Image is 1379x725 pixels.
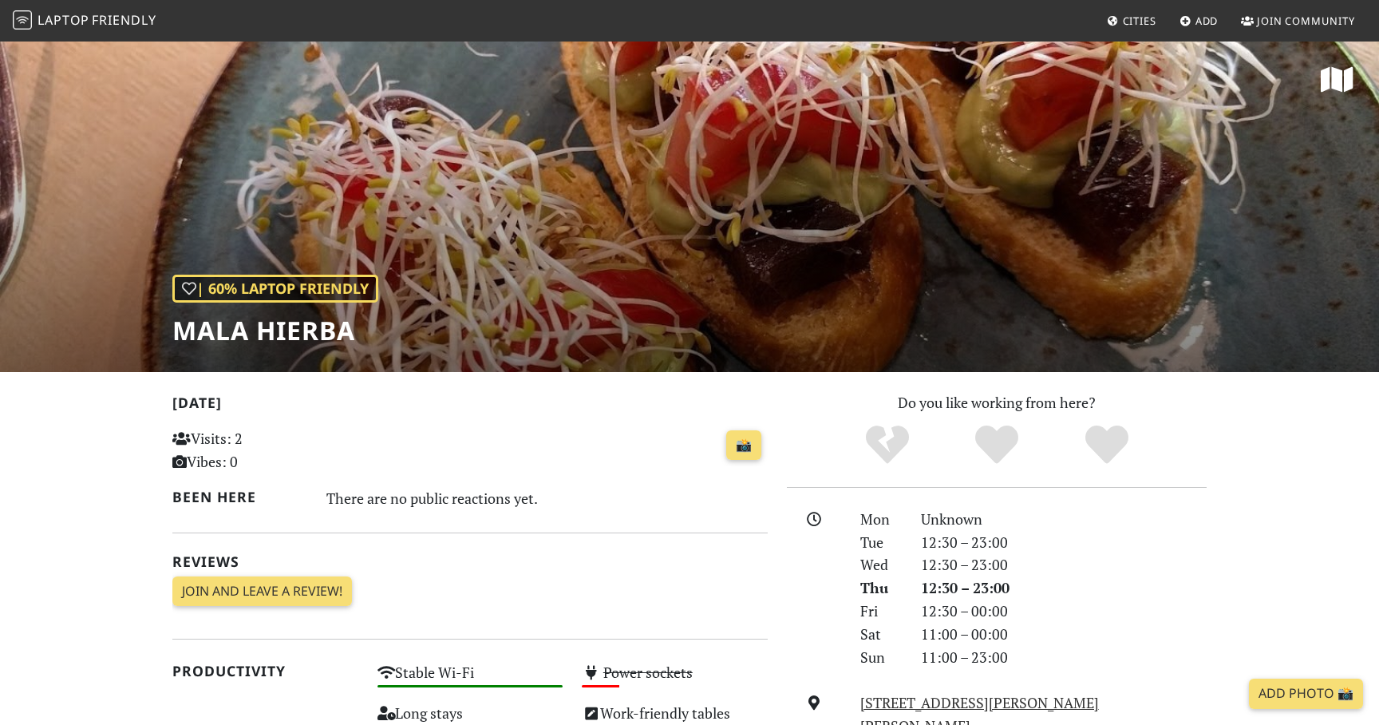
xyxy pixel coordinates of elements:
div: 12:30 – 00:00 [911,600,1216,623]
span: Friendly [92,11,156,29]
p: Visits: 2 Vibes: 0 [172,427,358,473]
a: Add Photo 📸 [1249,679,1363,709]
div: 12:30 – 23:00 [911,553,1216,576]
span: Join Community [1257,14,1355,28]
div: Unknown [911,508,1216,531]
div: No [832,423,942,467]
span: Laptop [38,11,89,29]
div: 11:00 – 23:00 [911,646,1216,669]
div: 11:00 – 00:00 [911,623,1216,646]
img: LaptopFriendly [13,10,32,30]
div: Thu [851,576,911,600]
div: 12:30 – 23:00 [911,576,1216,600]
h2: Productivity [172,663,358,679]
div: 12:30 – 23:00 [911,531,1216,554]
div: Yes [942,423,1052,467]
div: Tue [851,531,911,554]
div: Sun [851,646,911,669]
div: There are no public reactions yet. [326,485,769,511]
span: Add [1195,14,1219,28]
h1: Mala Hierba [172,315,378,346]
a: Add [1173,6,1225,35]
div: Fri [851,600,911,623]
div: Sat [851,623,911,646]
p: Do you like working from here? [787,391,1207,414]
a: LaptopFriendly LaptopFriendly [13,7,156,35]
a: Join and leave a review! [172,576,352,607]
a: 📸 [726,430,761,461]
h2: [DATE] [172,394,768,418]
div: | 60% Laptop Friendly [172,275,378,303]
s: Power sockets [603,663,693,682]
div: Stable Wi-Fi [368,660,573,700]
div: Wed [851,553,911,576]
a: Cities [1100,6,1163,35]
a: Join Community [1235,6,1361,35]
div: Definitely! [1052,423,1162,467]
h2: Been here [172,489,307,505]
span: Cities [1123,14,1156,28]
div: Mon [851,508,911,531]
h2: Reviews [172,553,768,570]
